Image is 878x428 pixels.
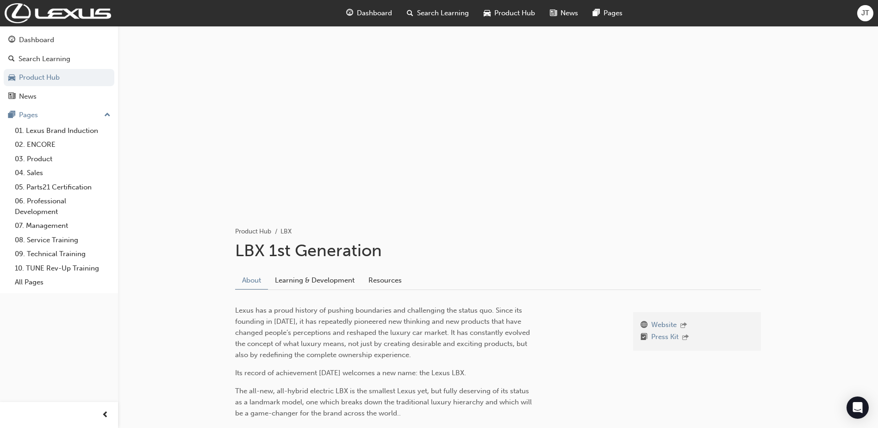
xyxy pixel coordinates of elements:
[8,93,15,101] span: news-icon
[19,91,37,102] div: News
[11,219,114,233] a: 07. Management
[8,111,15,120] span: pages-icon
[8,74,15,82] span: car-icon
[407,7,413,19] span: search-icon
[861,8,869,19] span: JT
[857,5,873,21] button: JT
[651,332,679,344] a: Press Kit
[11,194,114,219] a: 06. Professional Development
[11,138,114,152] a: 02. ENCORE
[11,166,114,180] a: 04. Sales
[11,261,114,276] a: 10. TUNE Rev-Up Training
[8,55,15,63] span: search-icon
[235,227,271,235] a: Product Hub
[11,180,114,195] a: 05. Parts21 Certification
[476,4,542,23] a: car-iconProduct Hub
[11,152,114,166] a: 03. Product
[11,233,114,247] a: 08. Service Training
[680,322,687,330] span: outbound-icon
[4,88,114,105] a: News
[847,397,869,419] div: Open Intercom Messenger
[641,320,648,332] span: www-icon
[5,3,111,23] img: Trak
[585,4,630,23] a: pages-iconPages
[560,8,578,19] span: News
[604,8,623,19] span: Pages
[542,4,585,23] a: news-iconNews
[235,387,534,417] span: The all-new, all-hybrid electric LBX is the smallest Lexus yet, but fully deserving of its status...
[4,69,114,86] a: Product Hub
[102,409,109,421] span: prev-icon
[19,35,54,45] div: Dashboard
[235,240,761,261] h1: LBX 1st Generation
[357,8,392,19] span: Dashboard
[19,110,38,120] div: Pages
[550,7,557,19] span: news-icon
[361,272,409,290] a: Resources
[346,7,353,19] span: guage-icon
[399,4,476,23] a: search-iconSearch Learning
[235,369,466,377] span: Its record of achievement [DATE] welcomes a new name: the Lexus LBX.
[280,227,292,237] li: LBX
[339,4,399,23] a: guage-iconDashboard
[235,306,532,359] span: Lexus has a proud history of pushing boundaries and challenging the status quo. Since its foundin...
[4,107,114,124] button: Pages
[651,320,677,332] a: Website
[682,334,689,342] span: outbound-icon
[4,31,114,49] a: Dashboard
[4,50,114,68] a: Search Learning
[19,54,70,64] div: Search Learning
[268,272,361,290] a: Learning & Development
[4,30,114,107] button: DashboardSearch LearningProduct HubNews
[11,275,114,290] a: All Pages
[104,109,111,121] span: up-icon
[8,36,15,44] span: guage-icon
[235,272,268,290] a: About
[11,124,114,138] a: 01. Lexus Brand Induction
[593,7,600,19] span: pages-icon
[11,247,114,261] a: 09. Technical Training
[641,332,648,344] span: booktick-icon
[417,8,469,19] span: Search Learning
[484,7,491,19] span: car-icon
[494,8,535,19] span: Product Hub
